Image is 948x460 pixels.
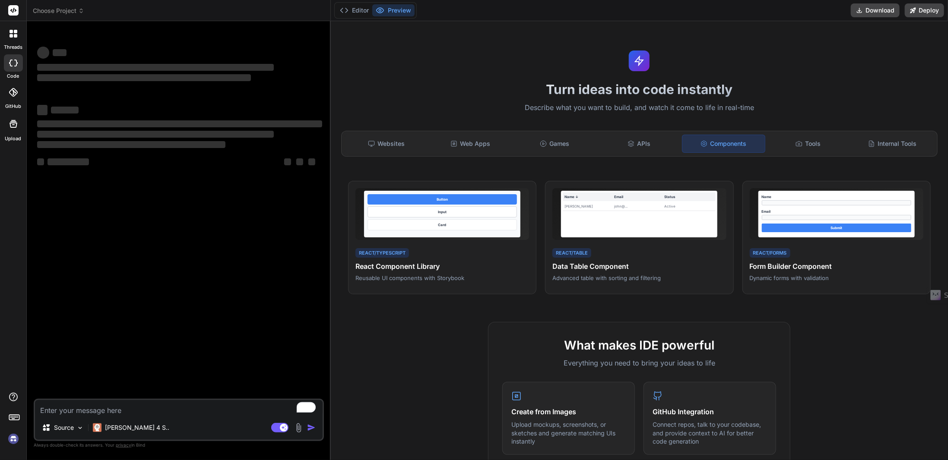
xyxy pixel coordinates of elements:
div: Email [615,194,664,199]
button: Deploy [905,3,944,17]
div: v 4.0.25 [24,14,42,21]
h4: GitHub Integration [653,406,767,417]
div: Card [368,219,517,230]
span: ‌ [37,158,44,165]
div: Domain: [DOMAIN_NAME] [22,22,95,29]
span: ‌ [48,158,89,165]
p: Source [54,423,74,432]
h4: Create from Images [511,406,626,417]
div: APIs [598,135,680,153]
img: Claude 4 Sonnet [93,423,101,432]
img: website_grey.svg [14,22,21,29]
p: Always double-check its answers. Your in Bind [34,441,324,449]
span: ‌ [37,131,274,138]
div: Email [762,209,911,214]
label: Upload [5,135,22,142]
img: attachment [294,423,304,433]
button: Preview [372,4,415,16]
div: Components [682,135,765,153]
p: Reusable UI components with Storybook [355,274,529,282]
div: Status [664,194,714,199]
div: React/Table [552,248,591,258]
div: Name ↓ [564,194,614,199]
label: threads [4,44,22,51]
div: [PERSON_NAME] [564,204,614,209]
img: signin [6,432,21,446]
div: john@... [615,204,664,209]
h4: Data Table Component [552,261,726,271]
p: Connect repos, talk to your codebase, and provide context to AI for better code generation [653,420,767,446]
label: code [7,72,19,80]
span: ‌ [308,158,315,165]
div: Input [368,206,517,217]
div: Games [514,135,596,153]
div: Websites [345,135,428,153]
div: Domain Overview [33,51,77,57]
div: React/TypeScript [355,248,409,258]
img: tab_domain_overview_orange.svg [23,50,30,57]
span: ‌ [37,64,274,71]
span: ‌ [53,49,67,56]
span: ‌ [51,107,79,113]
div: Active [664,204,714,209]
div: Button [368,194,517,205]
label: GitHub [5,103,21,110]
div: Web Apps [429,135,512,153]
span: ‌ [37,47,49,59]
img: icon [307,423,316,432]
span: Choose Project [33,6,84,15]
span: ‌ [37,120,322,127]
h4: Form Builder Component [750,261,923,271]
span: ‌ [37,74,251,81]
div: Submit [762,224,911,232]
button: Editor [336,4,372,16]
span: ‌ [284,158,291,165]
span: ‌ [296,158,303,165]
textarea: To enrich screen reader interactions, please activate Accessibility in Grammarly extension settings [35,400,323,416]
img: logo_orange.svg [14,14,21,21]
h1: Turn ideas into code instantly [336,82,943,97]
p: Describe what you want to build, and watch it come to life in real-time [336,102,943,113]
img: Pick Models [76,424,84,432]
div: Internal Tools [851,135,934,153]
img: tab_keywords_by_traffic_grey.svg [86,50,93,57]
div: Tools [767,135,850,153]
span: privacy [116,442,131,447]
p: Dynamic forms with validation [750,274,923,282]
div: Name [762,194,911,199]
h2: What makes IDE powerful [502,336,776,354]
p: Advanced table with sorting and filtering [552,274,726,282]
p: Upload mockups, screenshots, or sketches and generate matching UIs instantly [511,420,626,446]
p: Everything you need to bring your ideas to life [502,358,776,368]
div: Keywords by Traffic [95,51,146,57]
span: ‌ [37,105,48,115]
p: [PERSON_NAME] 4 S.. [105,423,169,432]
h4: React Component Library [355,261,529,271]
span: ‌ [37,141,225,148]
button: Download [851,3,900,17]
div: React/Forms [750,248,790,258]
